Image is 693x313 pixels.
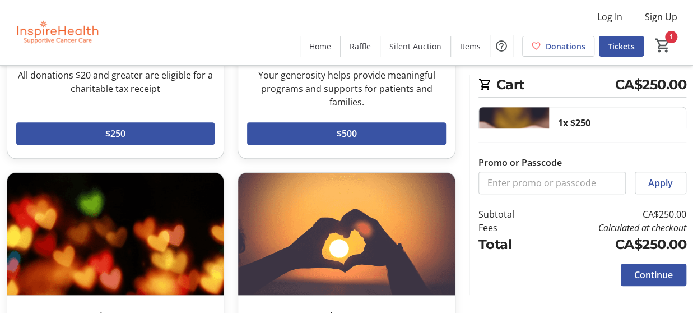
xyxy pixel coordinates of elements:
td: Subtotal [478,208,539,221]
label: Promo or Passcode [478,156,562,169]
span: $500 [336,127,356,140]
span: Tickets [608,40,635,52]
a: Home [300,36,340,57]
a: Donations [522,36,594,57]
span: Silent Auction [389,40,441,52]
button: Help [490,35,513,57]
button: Continue [621,264,686,286]
td: CA$250.00 [538,234,686,255]
span: CA$250.00 [615,75,686,95]
input: Enter promo or passcode [478,172,626,194]
img: $250 [479,107,549,204]
span: Home [309,40,331,52]
span: Sign Up [645,10,677,24]
span: Log In [597,10,622,24]
div: All donations $20 and greater are eligible for a charitable tax receipt [16,68,215,95]
h2: Cart [478,75,686,98]
button: $250 [16,122,215,145]
span: Raffle [350,40,371,52]
a: Tickets [599,36,644,57]
span: Donations [546,40,585,52]
img: $2,500 [238,173,454,294]
td: Total [478,234,539,255]
button: Cart [653,35,673,56]
button: Sign Up [636,8,686,26]
div: Your generosity helps provide meaningful programs and supports for patients and families. [247,68,445,109]
img: $1,000 [7,173,224,294]
td: Fees [478,221,539,234]
a: Silent Auction [380,36,450,57]
a: Items [451,36,490,57]
button: Log In [588,8,631,26]
span: $250 [105,127,125,140]
td: CA$250.00 [538,208,686,221]
span: Continue [634,268,673,282]
span: Items [460,40,481,52]
div: 1x $250 [558,116,590,130]
button: Apply [635,172,686,194]
button: $500 [247,122,445,145]
span: Apply [648,176,673,190]
a: Raffle [341,36,380,57]
img: InspireHealth Supportive Cancer Care's Logo [7,4,106,61]
td: Calculated at checkout [538,221,686,234]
